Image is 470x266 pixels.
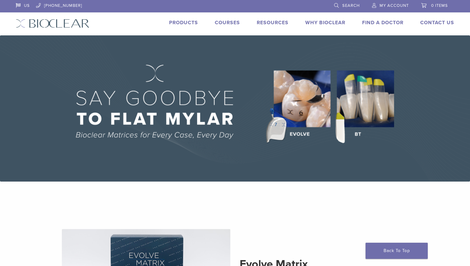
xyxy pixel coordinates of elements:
a: Why Bioclear [305,20,345,26]
a: Products [169,20,198,26]
img: Bioclear [16,19,90,28]
span: 0 items [431,3,448,8]
span: Search [342,3,360,8]
a: Courses [215,20,240,26]
span: My Account [380,3,409,8]
a: Contact Us [420,20,454,26]
a: Back To Top [366,243,428,259]
a: Resources [257,20,288,26]
a: Find A Doctor [362,20,403,26]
